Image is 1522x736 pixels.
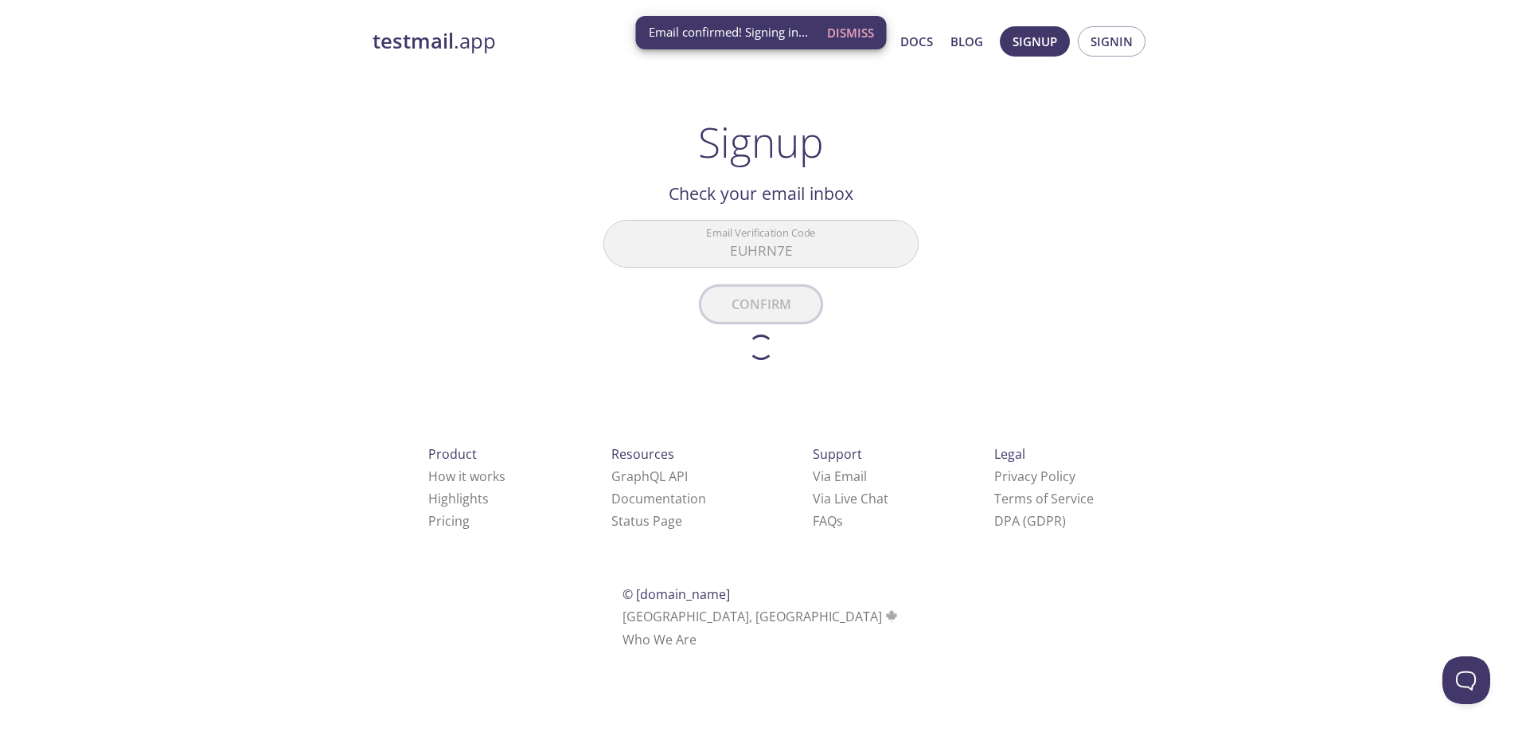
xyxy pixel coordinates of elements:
a: Status Page [611,512,682,530]
span: Email confirmed! Signing in... [649,24,808,41]
span: Dismiss [827,22,874,43]
span: Legal [994,445,1025,463]
a: GraphQL API [611,468,688,485]
span: [GEOGRAPHIC_DATA], [GEOGRAPHIC_DATA] [622,608,900,625]
span: Product [428,445,477,463]
h1: Signup [698,118,824,166]
iframe: Help Scout Beacon - Open [1442,656,1490,704]
span: © [DOMAIN_NAME] [622,585,730,603]
button: Signin [1078,26,1145,57]
a: DPA (GDPR) [994,512,1066,530]
span: Signup [1013,31,1057,52]
a: Docs [900,31,933,52]
a: FAQ [813,512,843,530]
span: Support [813,445,862,463]
a: Via Live Chat [813,490,888,507]
a: Via Email [813,468,867,485]
a: Who We Are [622,631,697,648]
h2: Check your email inbox [603,180,919,207]
a: Terms of Service [994,490,1094,507]
strong: testmail [373,27,454,55]
span: Resources [611,445,674,463]
a: Pricing [428,512,470,530]
a: testmail.app [373,28,747,55]
span: s [837,512,843,530]
a: Blog [950,31,983,52]
span: Signin [1091,31,1133,52]
button: Signup [1000,26,1070,57]
button: Dismiss [821,18,880,48]
a: How it works [428,468,505,485]
a: Documentation [611,490,706,507]
a: Highlights [428,490,489,507]
a: Privacy Policy [994,468,1075,485]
